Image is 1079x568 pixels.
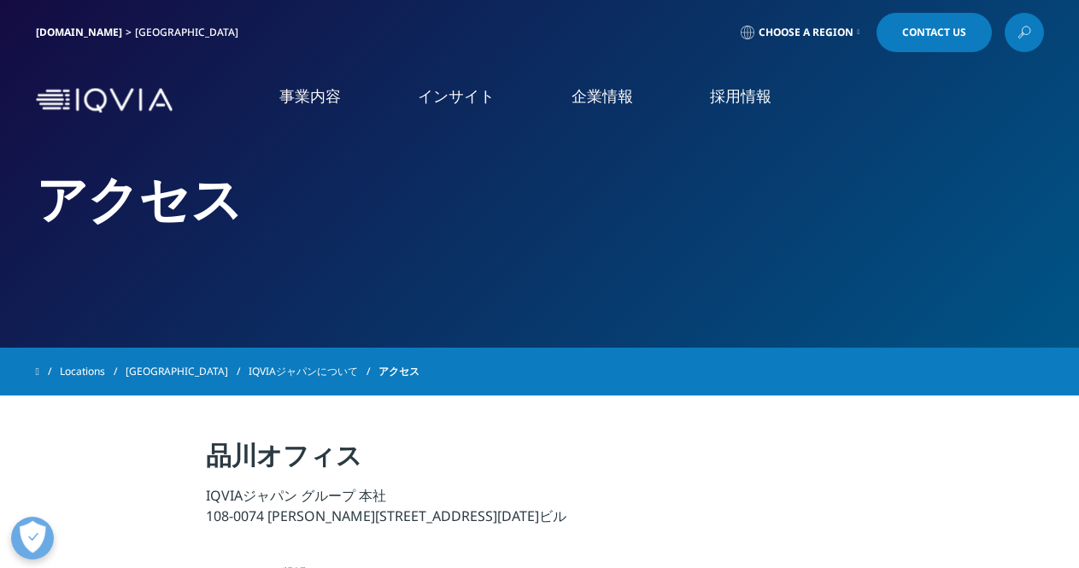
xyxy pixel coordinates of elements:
[11,517,54,559] button: 優先設定センターを開く
[36,25,122,39] a: [DOMAIN_NAME]
[206,437,361,472] strong: 品川オフィス
[126,356,249,387] a: [GEOGRAPHIC_DATA]
[179,60,1044,141] nav: Primary
[378,356,419,387] span: アクセス
[759,26,853,39] span: Choose a Region
[572,85,633,107] a: 企業情報
[206,485,873,536] p: IQVIAジャパン グループ 本社 108-0074 [PERSON_NAME][STREET_ADDRESS][DATE]ビル
[249,356,378,387] a: IQVIAジャパンについて
[902,27,966,38] span: Contact Us
[877,13,992,52] a: Contact Us
[60,356,126,387] a: Locations
[135,26,245,39] div: [GEOGRAPHIC_DATA]
[418,85,495,107] a: インサイト
[279,85,341,107] a: 事業内容
[36,167,1044,231] h2: アクセス
[710,85,771,107] a: 採用情報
